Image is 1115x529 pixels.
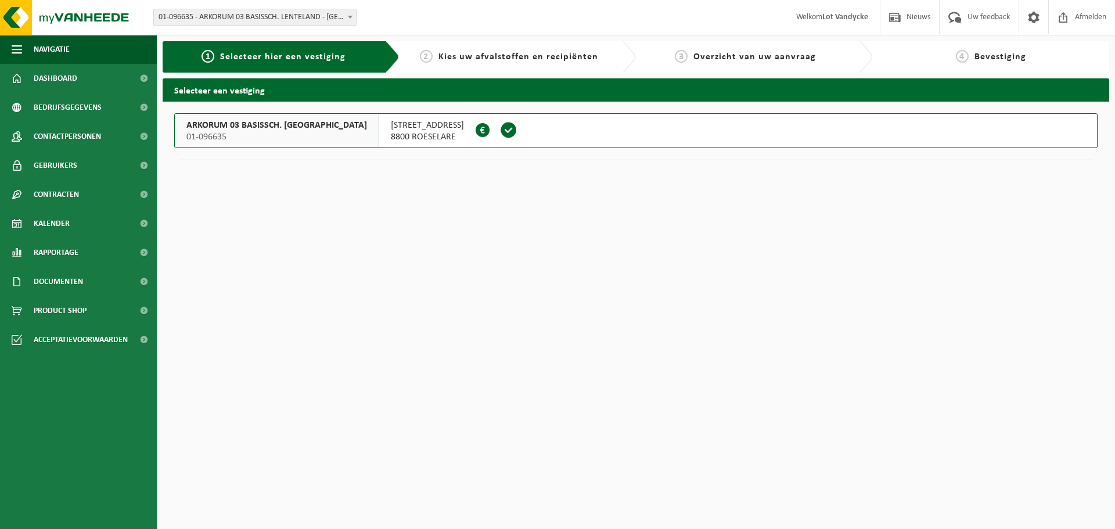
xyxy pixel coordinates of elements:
span: Dashboard [34,64,77,93]
span: Navigatie [34,35,70,64]
span: ARKORUM 03 BASISSCH. [GEOGRAPHIC_DATA] [186,120,367,131]
span: Kalender [34,209,70,238]
span: Documenten [34,267,83,296]
span: Acceptatievoorwaarden [34,325,128,354]
span: 01-096635 [186,131,367,143]
span: Contracten [34,180,79,209]
span: Bevestiging [974,52,1026,62]
span: [STREET_ADDRESS] [391,120,464,131]
span: Kies uw afvalstoffen en recipiënten [438,52,598,62]
span: 01-096635 - ARKORUM 03 BASISSCH. LENTELAND - ROESELARE [154,9,356,26]
h2: Selecteer een vestiging [163,78,1109,101]
span: Overzicht van uw aanvraag [693,52,816,62]
span: Selecteer hier een vestiging [220,52,346,62]
span: 01-096635 - ARKORUM 03 BASISSCH. LENTELAND - ROESELARE [153,9,357,26]
span: Product Shop [34,296,87,325]
span: 4 [956,50,969,63]
span: 3 [675,50,688,63]
iframe: chat widget [6,503,194,529]
span: 8800 ROESELARE [391,131,464,143]
span: Rapportage [34,238,78,267]
span: 2 [420,50,433,63]
span: 1 [202,50,214,63]
button: ARKORUM 03 BASISSCH. [GEOGRAPHIC_DATA] 01-096635 [STREET_ADDRESS]8800 ROESELARE [174,113,1098,148]
strong: Lot Vandycke [822,13,868,21]
span: Bedrijfsgegevens [34,93,102,122]
span: Gebruikers [34,151,77,180]
span: Contactpersonen [34,122,101,151]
